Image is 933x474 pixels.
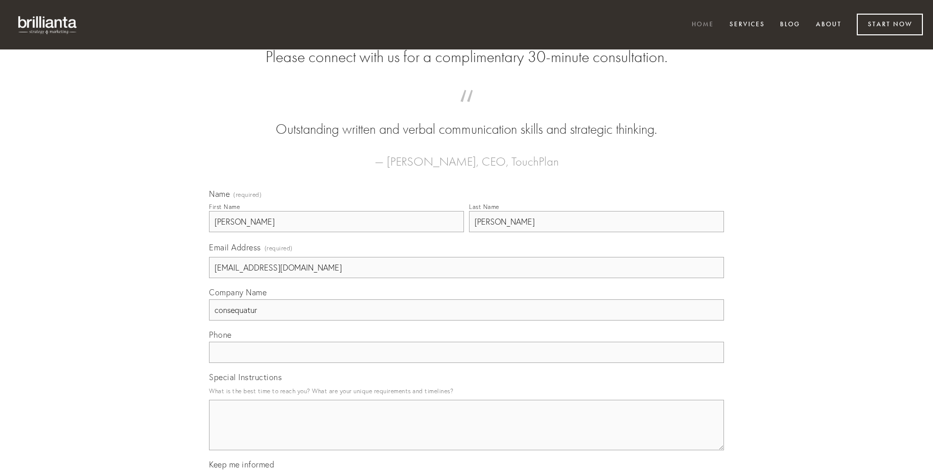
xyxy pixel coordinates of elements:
[10,10,86,39] img: brillianta - research, strategy, marketing
[723,17,771,33] a: Services
[209,287,267,297] span: Company Name
[209,242,261,252] span: Email Address
[209,330,232,340] span: Phone
[209,372,282,382] span: Special Instructions
[209,384,724,398] p: What is the best time to reach you? What are your unique requirements and timelines?
[809,17,848,33] a: About
[225,100,708,139] blockquote: Outstanding written and verbal communication skills and strategic thinking.
[209,47,724,67] h2: Please connect with us for a complimentary 30-minute consultation.
[773,17,807,33] a: Blog
[685,17,720,33] a: Home
[469,203,499,210] div: Last Name
[209,203,240,210] div: First Name
[209,459,274,469] span: Keep me informed
[209,189,230,199] span: Name
[233,192,262,198] span: (required)
[265,241,293,255] span: (required)
[225,100,708,120] span: “
[225,139,708,172] figcaption: — [PERSON_NAME], CEO, TouchPlan
[857,14,923,35] a: Start Now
